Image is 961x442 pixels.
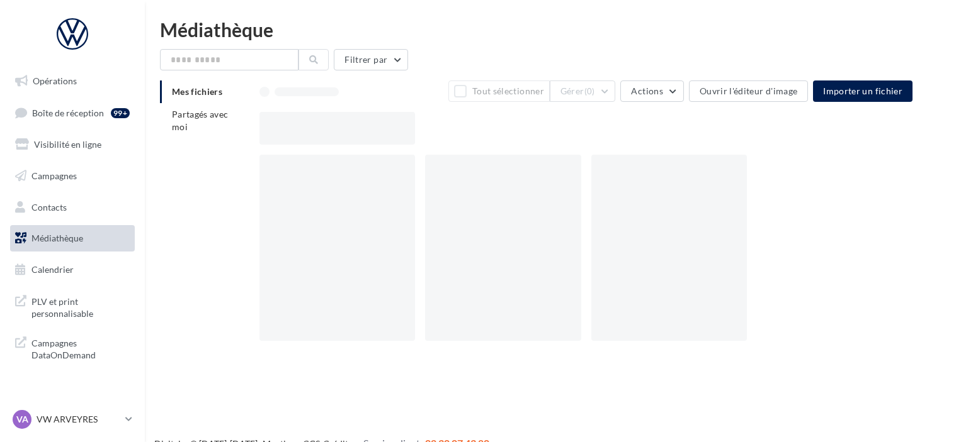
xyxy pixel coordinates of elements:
[172,86,222,97] span: Mes fichiers
[584,86,595,96] span: (0)
[31,201,67,212] span: Contacts
[8,225,137,251] a: Médiathèque
[550,80,616,102] button: Gérer(0)
[31,233,83,243] span: Médiathèque
[172,109,229,132] span: Partagés avec moi
[160,20,946,39] div: Médiathèque
[8,257,137,283] a: Calendrier
[31,293,130,320] span: PLV et print personnalisable
[111,108,130,118] div: 99+
[334,49,408,70] button: Filtrer par
[37,413,120,426] p: VW ARVEYRES
[16,413,28,426] span: VA
[823,86,902,96] span: Importer un fichier
[620,80,683,102] button: Actions
[8,329,137,367] a: Campagnes DataOnDemand
[31,170,77,181] span: Campagnes
[8,68,137,94] a: Opérations
[31,334,130,362] span: Campagnes DataOnDemand
[448,80,549,102] button: Tout sélectionner
[31,264,74,275] span: Calendrier
[33,75,77,86] span: Opérations
[8,131,137,158] a: Visibilité en ligne
[8,163,137,189] a: Campagnes
[8,288,137,325] a: PLV et print personnalisable
[8,194,137,221] a: Contacts
[631,86,662,96] span: Actions
[813,80,913,102] button: Importer un fichier
[8,99,137,126] a: Boîte de réception99+
[689,80,808,102] button: Ouvrir l'éditeur d'image
[34,139,101,150] span: Visibilité en ligne
[32,107,104,118] span: Boîte de réception
[10,407,135,431] a: VA VW ARVEYRES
